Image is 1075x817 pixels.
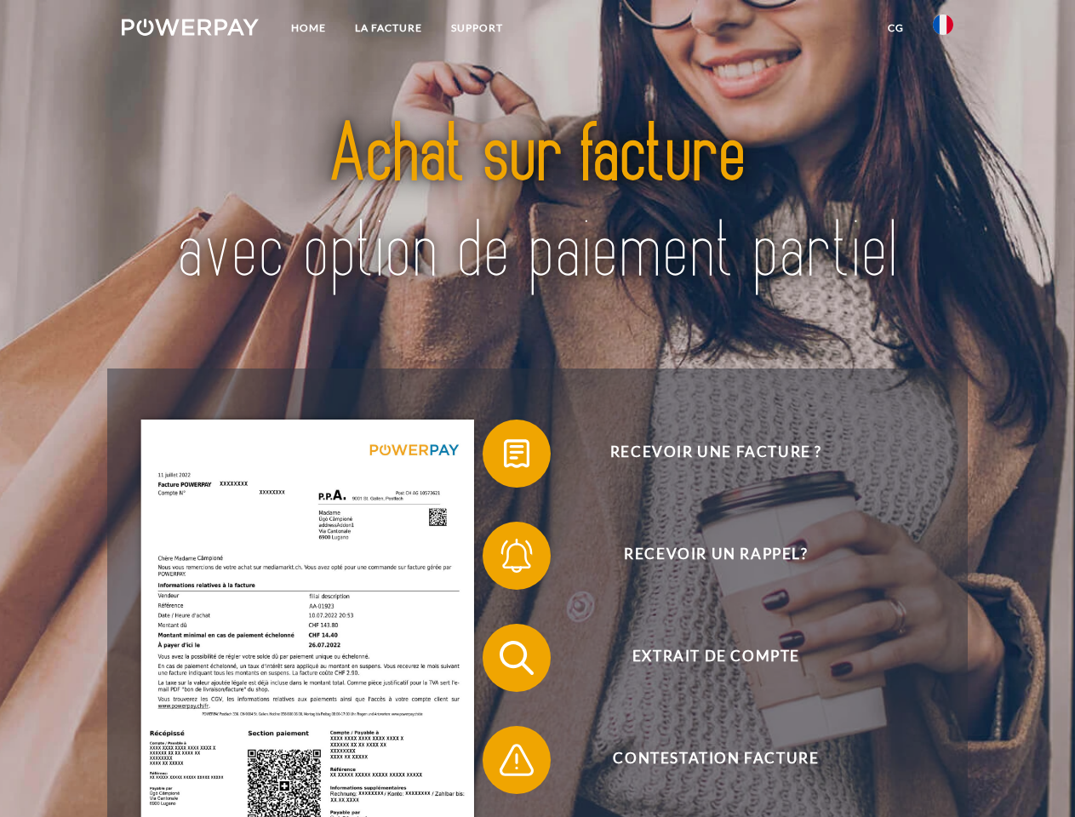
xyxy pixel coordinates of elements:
[122,19,259,36] img: logo-powerpay-white.svg
[495,534,538,577] img: qb_bell.svg
[483,522,925,590] button: Recevoir un rappel?
[277,13,340,43] a: Home
[873,13,918,43] a: CG
[495,637,538,679] img: qb_search.svg
[163,82,912,326] img: title-powerpay_fr.svg
[507,624,924,692] span: Extrait de compte
[495,739,538,781] img: qb_warning.svg
[495,432,538,475] img: qb_bill.svg
[933,14,953,35] img: fr
[483,726,925,794] button: Contestation Facture
[507,726,924,794] span: Contestation Facture
[483,420,925,488] button: Recevoir une facture ?
[483,624,925,692] button: Extrait de compte
[507,420,924,488] span: Recevoir une facture ?
[437,13,517,43] a: Support
[507,522,924,590] span: Recevoir un rappel?
[340,13,437,43] a: LA FACTURE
